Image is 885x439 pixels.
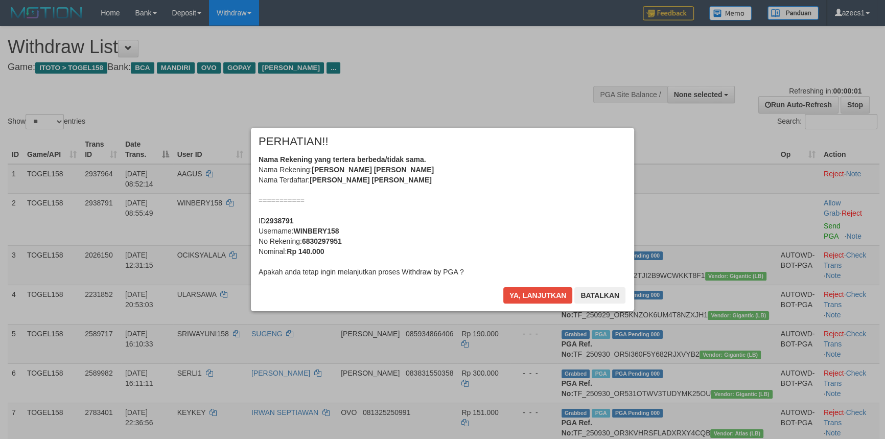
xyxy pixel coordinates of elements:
[310,176,432,184] b: [PERSON_NAME] [PERSON_NAME]
[302,237,342,245] b: 6830297951
[293,227,339,235] b: WINBERY158
[312,166,434,174] b: [PERSON_NAME] [PERSON_NAME]
[266,217,294,225] b: 2938791
[259,136,329,147] span: PERHATIAN!!
[574,287,625,304] button: Batalkan
[287,247,324,256] b: Rp 140.000
[503,287,573,304] button: Ya, lanjutkan
[259,155,426,164] b: Nama Rekening yang tertera berbeda/tidak sama.
[259,154,626,277] div: Nama Rekening: Nama Terdaftar: =========== ID Username: No Rekening: Nominal: Apakah anda tetap i...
